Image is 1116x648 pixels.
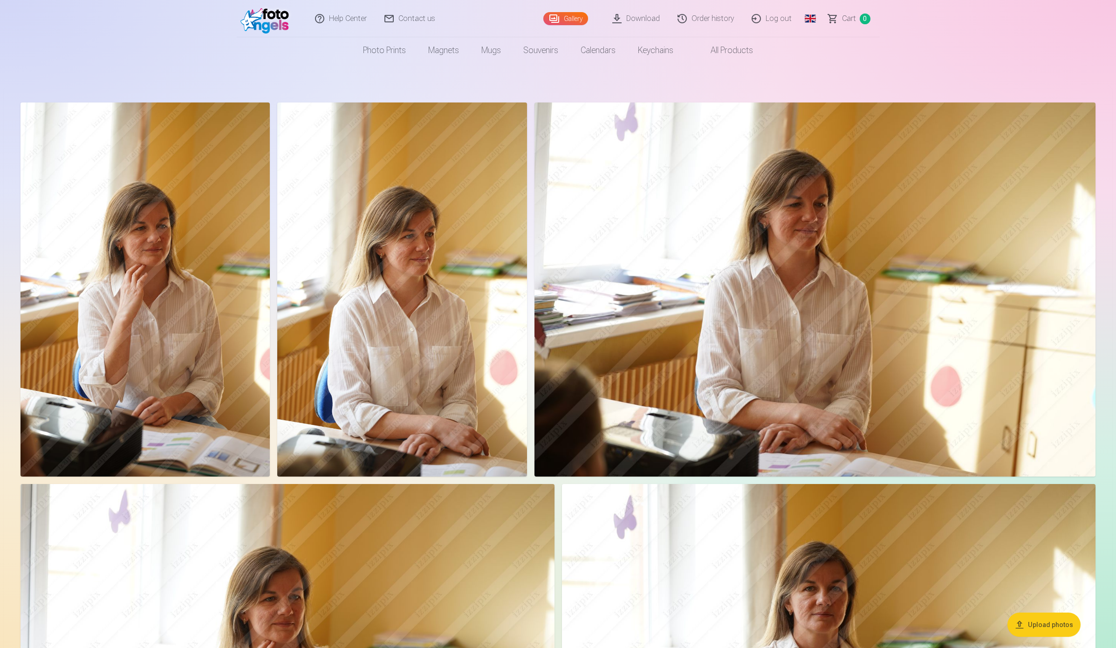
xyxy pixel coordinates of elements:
span: 0 [860,14,870,24]
img: /fa1 [240,4,294,34]
span: Сart [842,13,856,24]
a: Mugs [470,37,512,63]
a: Keychains [627,37,685,63]
a: Souvenirs [512,37,569,63]
a: Gallery [543,12,588,25]
button: Upload photos [1007,613,1081,637]
a: All products [685,37,764,63]
a: Photo prints [352,37,417,63]
a: Calendars [569,37,627,63]
a: Magnets [417,37,470,63]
